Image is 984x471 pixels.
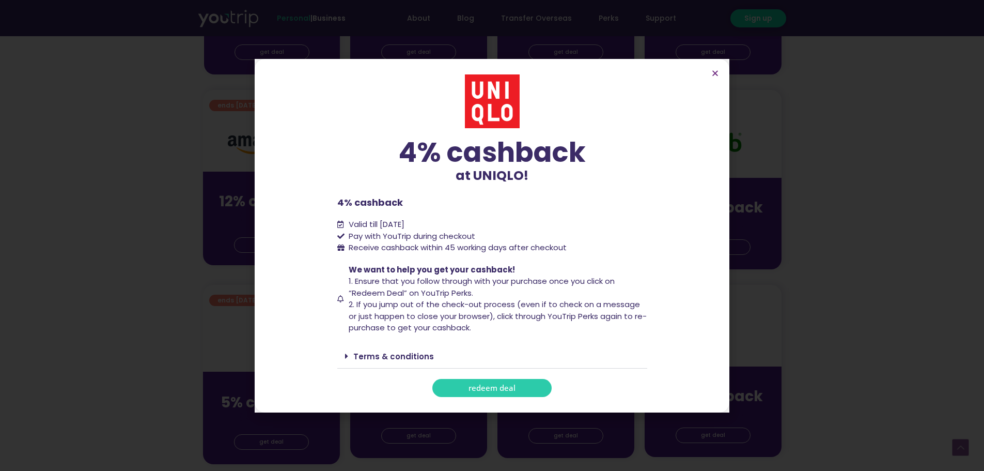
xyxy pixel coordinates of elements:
a: Close [711,69,719,77]
span: 2. If you jump out of the check-out process (even if to check on a message or just happen to clos... [349,299,647,333]
span: Pay with YouTrip during checkout [346,231,475,242]
div: at UNIQLO! [337,139,647,186]
div: 4% cashback [337,139,647,166]
p: 4% cashback [337,195,647,209]
span: We want to help you get your cashback! [349,264,515,275]
span: 1. Ensure that you follow through with your purchase once you click on “Redeem Deal” on YouTrip P... [349,276,615,298]
a: Terms & conditions [353,351,434,362]
span: Valid till [DATE] [349,219,404,230]
div: Terms & conditions [337,344,647,369]
span: Receive cashback within 45 working days after checkout [349,242,567,253]
a: redeem deal [432,379,552,397]
span: redeem deal [468,384,516,392]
